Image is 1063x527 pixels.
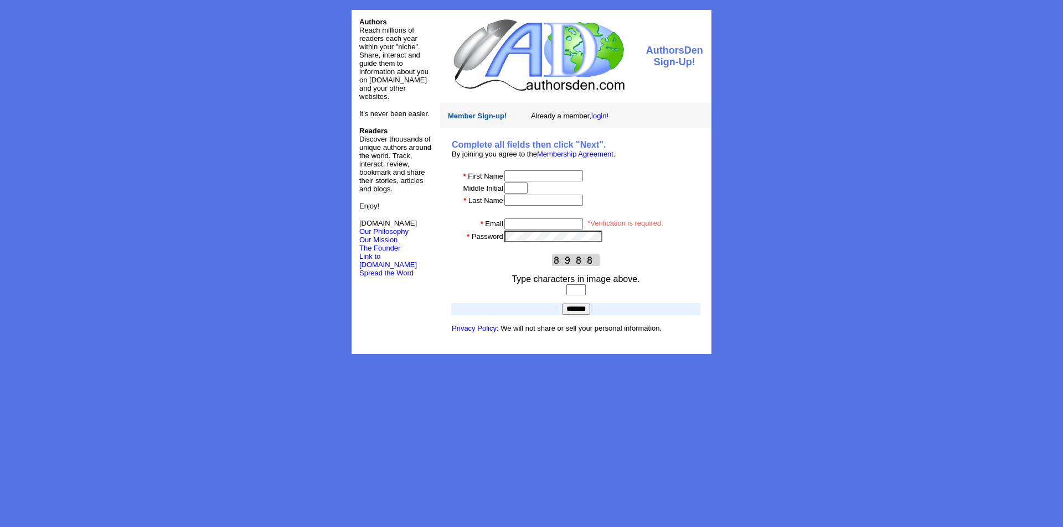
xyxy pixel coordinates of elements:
a: Privacy Policy [452,324,497,332]
font: Already a member, [531,112,608,120]
font: It's never been easier. [359,109,430,118]
font: Password [472,232,503,241]
b: Readers [359,127,388,135]
font: [DOMAIN_NAME] [359,219,417,236]
font: : We will not share or sell your personal information. [452,324,662,332]
font: Reach millions of readers each year within your "niche". Share, interact and guide them to inform... [359,26,429,101]
font: Middle Initial [463,184,503,192]
font: Last Name [468,196,503,205]
font: By joining you agree to the . [452,150,616,158]
img: This Is CAPTCHA Image [552,254,600,266]
font: AuthorsDen Sign-Up! [646,45,703,67]
a: Spread the Word [359,268,414,277]
font: Discover thousands of unique authors around the world. Track, interact, review, bookmark and shar... [359,127,431,193]
font: Enjoy! [359,202,379,210]
font: Spread the Word [359,269,414,277]
font: Email [485,220,503,228]
a: The Founder [359,244,400,252]
img: logo.jpg [451,18,626,92]
font: Authors [359,18,387,26]
a: Link to [DOMAIN_NAME] [359,252,417,269]
font: First Name [468,172,503,180]
a: Membership Agreement [537,150,613,158]
font: *Verification is required. [587,219,663,227]
a: Our Mission [359,236,398,244]
font: Member Sign-up! [448,112,507,120]
font: Type characters in image above. [512,274,639,284]
b: Complete all fields then click "Next". [452,140,606,149]
a: login! [591,112,608,120]
a: Our Philosophy [359,227,409,236]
